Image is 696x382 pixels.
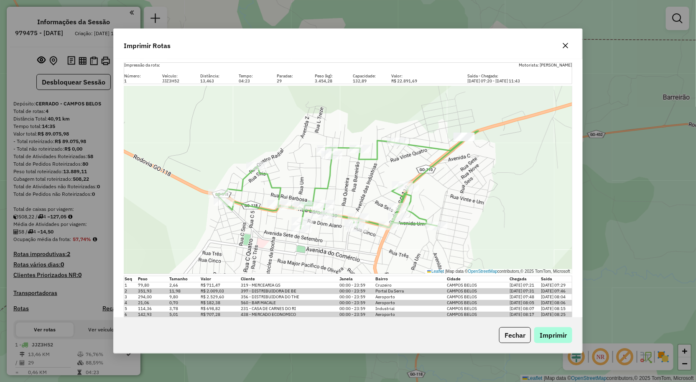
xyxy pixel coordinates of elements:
[169,276,200,282] th: Tamanho
[169,300,200,306] td: 0,70
[339,294,375,300] td: 00:00 - 23:59
[200,306,240,312] td: R$ 698,82
[240,276,339,282] th: Cliente
[447,294,477,300] span: CAMPOS BELOS
[200,282,240,289] td: R$ 711,47
[339,282,375,289] td: 00:00 - 23:59
[540,306,572,312] td: [DATE] 08:15
[124,41,171,51] span: Imprimir Rotas
[196,74,234,79] div: Distância:
[339,306,375,312] td: 00:00 - 23:59
[375,288,447,294] td: Portal Da Serra
[509,312,540,318] td: [DATE] 08:17
[240,288,339,294] td: 397 - DISTRIBUIDORA DE BE
[447,312,477,317] span: CAMPOS BELOS
[124,306,138,312] td: 5
[169,306,200,312] td: 3,78
[509,300,540,306] td: [DATE] 08:05
[169,282,200,289] td: 2,66
[375,276,447,282] th: Bairro
[124,288,138,294] td: 2
[425,269,572,274] div: Map data © contributors,© 2025 TomTom, Microsoft
[540,300,572,306] td: [DATE] 08:06
[540,288,572,294] td: [DATE] 07:46
[234,79,272,84] div: 04:23
[348,79,386,84] div: 132,89
[447,300,477,305] span: CAMPOS BELOS
[272,79,310,84] div: 29
[138,300,169,306] td: 21,06
[534,327,572,343] button: Imprimir
[447,282,477,288] span: CAMPOS BELOS
[462,74,539,79] div: Saída - Chegada:
[310,74,348,79] div: Peso (kg):
[540,282,572,289] td: [DATE] 07:29
[386,74,463,79] div: Valor:
[138,282,169,289] td: 79,80
[124,312,138,318] td: 6
[446,276,509,282] th: Cidade
[509,282,540,289] td: [DATE] 07:21
[310,79,348,84] div: 3.454,28
[200,312,240,318] td: R$ 707,28
[427,269,444,274] a: Leaflet
[200,288,240,294] td: R$ 2.009,03
[375,294,447,300] td: Aeroporto
[169,294,200,300] td: 9,80
[240,312,339,318] td: 438 - MERCADO ECONOMICO
[509,306,540,312] td: [DATE] 08:07
[138,312,169,318] td: 142,93
[240,282,339,289] td: 319 - MERCEARIA GS
[445,269,446,274] span: |
[240,306,339,312] td: 231 - CASA DE CARNES DO RI
[119,63,348,68] div: Impressão da rota:
[509,294,540,300] td: [DATE] 07:48
[339,312,375,318] td: 00:00 - 23:59
[509,276,540,282] th: Chegada
[348,63,577,68] div: Motorista: [PERSON_NAME]
[124,276,138,282] th: Seq
[138,288,169,294] td: 351,93
[375,300,447,306] td: Aeroporto
[119,74,157,79] div: Número:
[540,276,572,282] th: Saida
[375,312,447,318] td: Aeroporto
[240,294,339,300] td: 356 - DISTRIBUIDORA DO THE
[124,282,138,289] td: 1
[348,74,386,79] div: Capacidade:
[200,294,240,300] td: R$ 2.529,60
[157,79,195,84] div: JJZ3H52
[462,79,539,84] div: [DATE] 07:20 - [DATE] 11:43
[234,74,272,79] div: Tempo:
[339,276,375,282] th: Janela
[386,79,463,84] div: R$ 22.891,69
[499,327,531,343] button: Fechar
[138,276,169,282] th: Peso
[138,306,169,312] td: 114,36
[124,300,138,306] td: 4
[200,276,240,282] th: Valor
[375,306,447,312] td: Industrial
[509,288,540,294] td: [DATE] 07:31
[119,79,157,84] div: 1
[468,269,497,274] a: OpenStreetMap
[447,288,477,294] span: CAMPOS BELOS
[169,288,200,294] td: 11,98
[138,294,169,300] td: 294,00
[196,79,234,84] div: 13,463
[272,74,310,79] div: Paradas:
[157,74,195,79] div: Veículo:
[375,282,447,289] td: Cruzeiro
[240,300,339,306] td: 560 - BAR MACALE
[540,312,572,318] td: [DATE] 08:25
[540,294,572,300] td: [DATE] 08:04
[339,300,375,306] td: 00:00 - 23:59
[200,300,240,306] td: R$ 182,38
[447,306,477,311] span: CAMPOS BELOS
[169,312,200,318] td: 5,01
[339,288,375,294] td: 00:00 - 23:59
[124,294,138,300] td: 3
